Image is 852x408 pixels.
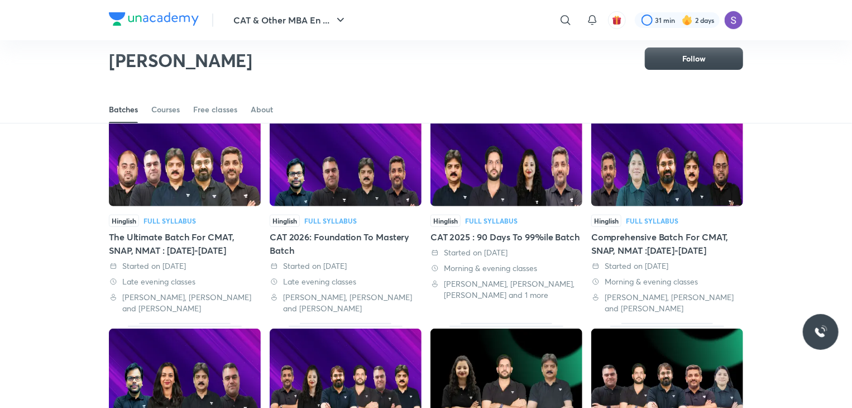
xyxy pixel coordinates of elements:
img: Sapara Premji [724,11,743,30]
div: About [251,104,273,115]
div: Lokesh Agarwal, Ronakkumar Shah and Amit Deepak Rohra [109,292,261,314]
div: Full Syllabus [626,217,678,224]
div: CAT 2025 : 90 Days To 99%ile Batch [430,230,582,244]
div: Started on 2 Sep 2025 [270,260,422,272]
div: The Ultimate Batch For CMAT, SNAP, NMAT : 2025-2026 [109,113,261,314]
img: streak [682,15,693,26]
img: Thumbnail [430,119,582,206]
span: Hinglish [430,215,461,227]
a: Company Logo [109,12,199,29]
div: Started on 18 Aug 2025 [591,260,743,272]
button: CAT & Other MBA En ... [227,9,354,31]
div: CAT 2026: Foundation To Mastery Batch [270,113,422,314]
button: Follow [645,48,743,70]
img: Thumbnail [270,119,422,206]
button: avatar [608,11,626,29]
a: Courses [151,96,180,123]
div: Started on 23 Sep 2025 [109,260,261,272]
div: Full Syllabus [304,217,357,224]
img: ttu [814,325,827,339]
div: CAT 2026: Foundation To Mastery Batch [270,230,422,257]
div: Morning & evening classes [591,276,743,287]
img: Thumbnail [109,119,261,206]
div: Courses [151,104,180,115]
div: Full Syllabus [143,217,196,224]
span: Hinglish [270,215,300,227]
div: Full Syllabus [465,217,518,224]
div: Comprehensive Batch For CMAT, SNAP, NMAT :[DATE]-[DATE] [591,230,743,257]
div: The Ultimate Batch For CMAT, SNAP, NMAT : [DATE]-[DATE] [109,230,261,257]
h2: [PERSON_NAME] [109,49,252,72]
div: Lokesh Agarwal, Amiya Kumar and Amit Deepak Rohra [270,292,422,314]
span: Hinglish [109,215,139,227]
div: Lokesh Agarwal, Ravi Kumar, Saral Nashier and 1 more [430,278,582,301]
div: Late evening classes [270,276,422,287]
div: Morning & evening classes [430,263,582,274]
span: Hinglish [591,215,621,227]
div: Free classes [193,104,237,115]
a: Free classes [193,96,237,123]
div: Started on 31 Aug 2025 [430,247,582,258]
div: Lokesh Agarwal, Deepika Awasthi and Ronakkumar Shah [591,292,743,314]
a: About [251,96,273,123]
div: Batches [109,104,138,115]
img: Company Logo [109,12,199,26]
div: Late evening classes [109,276,261,287]
img: avatar [612,15,622,25]
div: Comprehensive Batch For CMAT, SNAP, NMAT :2025-2026 [591,113,743,314]
span: Follow [682,53,706,64]
div: CAT 2025 : 90 Days To 99%ile Batch [430,113,582,314]
a: Batches [109,96,138,123]
img: Thumbnail [591,119,743,206]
